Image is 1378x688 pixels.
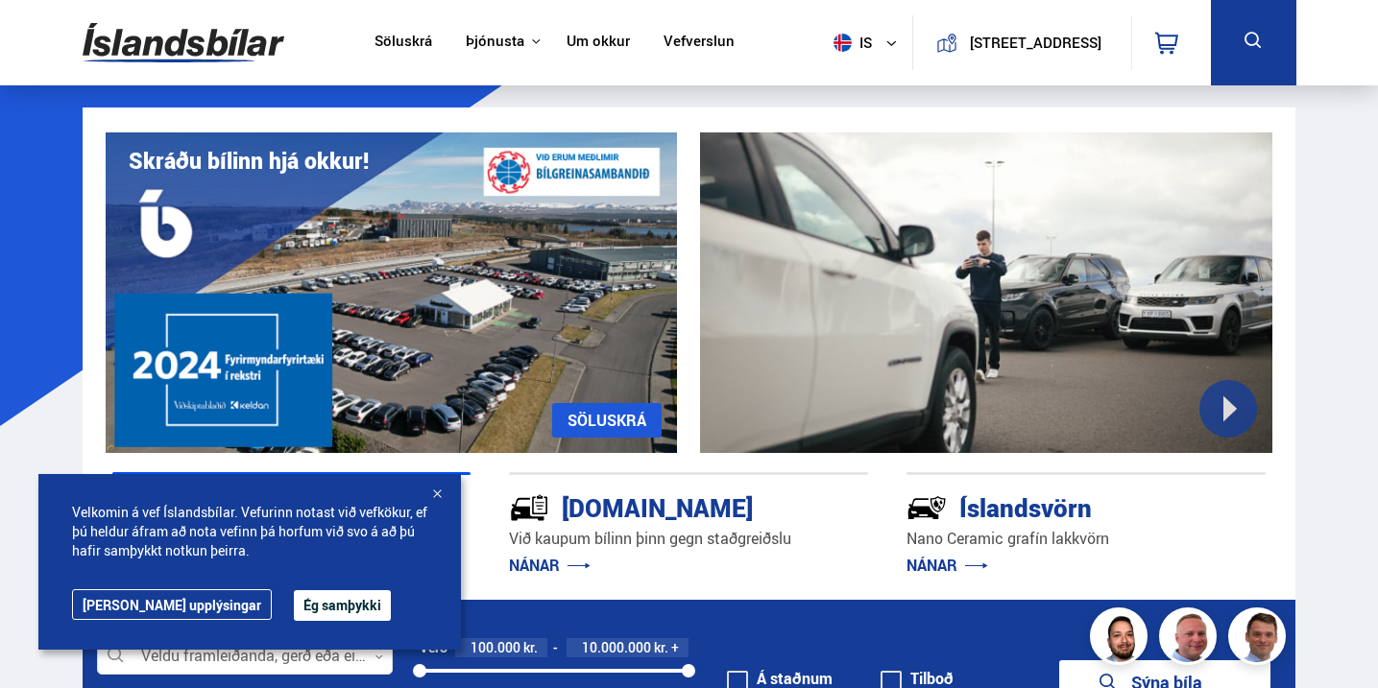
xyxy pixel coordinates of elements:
a: [STREET_ADDRESS] [924,15,1120,70]
a: NÁNAR [509,555,591,576]
img: -Svtn6bYgwAsiwNX.svg [907,487,947,528]
img: FbJEzSuNWCJXmdc-.webp [1231,610,1289,668]
span: 10.000.000 [582,638,651,656]
div: Íslandsvörn [907,489,1197,523]
h1: Skráðu bílinn hjá okkur! [129,148,369,174]
button: Þjónusta [466,33,524,51]
a: NÁNAR [907,555,988,576]
button: is [826,14,912,71]
a: SÖLUSKRÁ [552,403,662,438]
span: is [826,34,874,52]
p: Við kaupum bílinn þinn gegn staðgreiðslu [509,528,868,550]
button: [STREET_ADDRESS] [965,35,1106,51]
label: Á staðnum [727,671,833,686]
img: siFngHWaQ9KaOqBr.png [1162,610,1220,668]
div: Verð [420,640,447,655]
label: Tilboð [881,671,954,686]
a: [PERSON_NAME] upplýsingar [72,589,272,620]
span: Velkomin á vef Íslandsbílar. Vefurinn notast við vefkökur, ef þú heldur áfram að nota vefinn þá h... [72,503,427,560]
button: Ég samþykki [294,590,391,621]
img: G0Ugv5HjCgRt.svg [83,12,284,74]
img: nhp88E3Fdnt1Opn2.png [1093,610,1150,668]
a: Vefverslun [664,33,735,53]
a: Um okkur [567,33,630,53]
a: Söluskrá [375,33,432,53]
p: Nano Ceramic grafín lakkvörn [907,528,1266,550]
div: [DOMAIN_NAME] [509,489,800,523]
img: svg+xml;base64,PHN2ZyB4bWxucz0iaHR0cDovL3d3dy53My5vcmcvMjAwMC9zdmciIHdpZHRoPSI1MTIiIGhlaWdodD0iNT... [834,34,852,52]
span: 100.000 [471,638,520,656]
span: + [671,640,679,655]
span: kr. [523,640,538,655]
img: eKx6w-_Home_640_.png [106,132,678,453]
span: kr. [654,640,668,655]
img: tr5P-W3DuiFaO7aO.svg [509,487,549,528]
